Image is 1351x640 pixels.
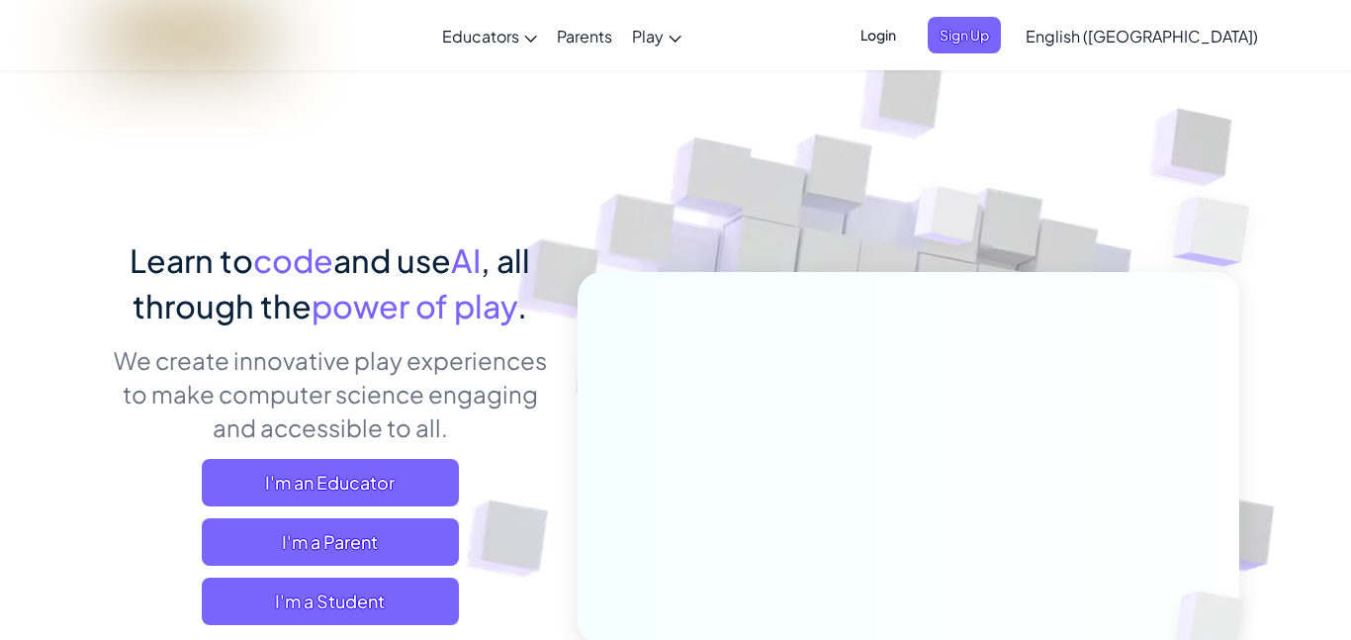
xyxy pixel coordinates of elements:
[98,15,271,55] img: CodeCombat logo
[877,147,1020,295] img: Overlap cubes
[622,9,691,62] a: Play
[1133,148,1305,316] img: Overlap cubes
[547,9,622,62] a: Parents
[333,240,451,280] span: and use
[112,343,548,444] p: We create innovative play experiences to make computer science engaging and accessible to all.
[312,286,517,325] span: power of play
[1016,9,1268,62] a: English ([GEOGRAPHIC_DATA])
[432,9,547,62] a: Educators
[253,240,333,280] span: code
[202,578,459,625] button: I'm a Student
[202,459,459,506] a: I'm an Educator
[632,26,664,46] span: Play
[442,26,519,46] span: Educators
[1026,26,1258,46] span: English ([GEOGRAPHIC_DATA])
[928,17,1001,53] button: Sign Up
[517,286,527,325] span: .
[130,240,253,280] span: Learn to
[451,240,481,280] span: AI
[202,518,459,566] a: I'm a Parent
[849,17,908,53] button: Login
